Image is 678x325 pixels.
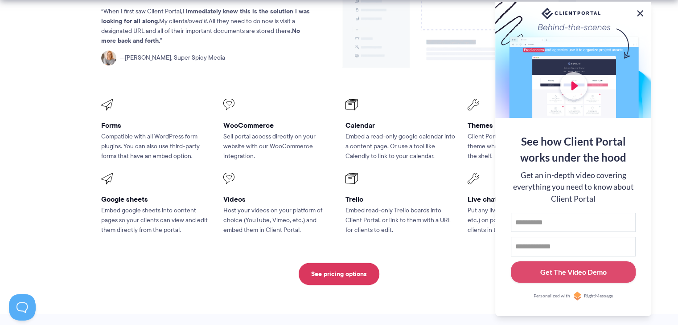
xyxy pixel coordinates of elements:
[511,134,636,166] div: See how Client Portal works under the hood
[101,26,300,45] strong: No more back and forth.
[101,195,211,204] h3: Google sheets
[345,121,455,130] h3: Calendar
[120,53,225,63] span: [PERSON_NAME], Super Spicy Media
[345,195,455,204] h3: Trello
[223,121,333,130] h3: WooCommerce
[187,16,209,25] em: loved it.
[299,263,379,285] a: See pricing options
[345,206,455,235] p: Embed read-only Trello boards into Client Portal, or link to them with a URL for clients to edit.
[101,206,211,235] p: Embed google sheets into content pages so your clients can view and edit them directly from the p...
[223,206,333,235] p: Host your videos on your platform of choice (YouTube, Vimeo, etc.) and embed them in Client Portal.
[511,292,636,301] a: Personalized withRightMessage
[223,195,333,204] h3: Videos
[511,261,636,283] button: Get The Video Demo
[540,267,607,277] div: Get The Video Demo
[534,292,570,300] span: Personalized with
[584,292,613,300] span: RightMessage
[345,132,455,161] p: Embed a read-only google calendar into a content page. Or use a tool like Calendly to link to you...
[511,170,636,205] div: Get an in-depth video covering everything you need to know about Client Portal
[101,7,311,46] p: When I first saw Client Portal, My clients All they need to do now is visit a designated URL and ...
[468,132,577,161] p: Client Portal works with any WordPress theme whether it’s custom built or off the shelf.
[573,292,582,301] img: Personalized with RightMessage
[101,121,211,130] h3: Forms
[9,294,36,321] iframe: Toggle Customer Support
[468,195,577,204] h3: Live chat
[101,6,310,26] strong: I immediately knew this is the solution I was looking for all along.
[223,132,333,161] p: Sell portal access directly on your website with our WooCommerce integration.
[468,206,577,235] p: Put any live chat widget (Drift, Intercom, etc.) on portal pages to chat with your clients in the...
[468,121,577,130] h3: Themes
[101,132,211,161] p: Compatible with all WordPress form plugins. You can also use third-party forms that have an embed...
